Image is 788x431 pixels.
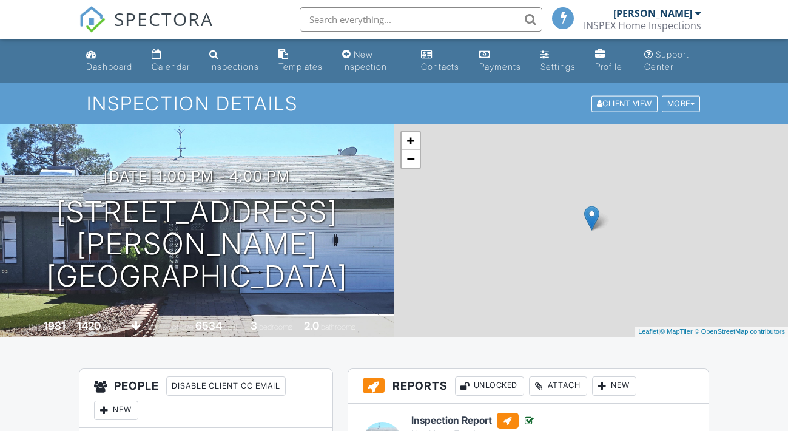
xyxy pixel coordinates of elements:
div: New [592,376,636,396]
div: 2.0 [304,319,319,332]
div: Settings [540,61,576,72]
div: [PERSON_NAME] [613,7,692,19]
div: Contacts [421,61,459,72]
span: bathrooms [321,322,355,331]
div: INSPEX Home Inspections [584,19,701,32]
input: Search everything... [300,7,542,32]
h3: Reports [348,369,709,404]
h1: [STREET_ADDRESS][PERSON_NAME] [GEOGRAPHIC_DATA] [19,196,375,292]
h3: [DATE] 1:00 pm - 4:00 pm [104,168,290,185]
a: Inspections [204,44,264,78]
div: Payments [479,61,521,72]
div: Support Center [644,49,689,72]
img: The Best Home Inspection Software - Spectora [79,6,106,33]
span: SPECTORA [114,6,214,32]
div: Unlocked [455,376,524,396]
a: SPECTORA [79,16,214,42]
div: Profile [595,61,622,72]
div: Disable Client CC Email [166,376,286,396]
div: 3 [251,319,257,332]
span: slab [143,322,157,331]
div: Calendar [152,61,190,72]
div: New Inspection [342,49,387,72]
a: Settings [536,44,581,78]
div: 1420 [77,319,101,332]
div: Client View [591,96,658,112]
a: Client View [590,98,661,107]
a: Company Profile [590,44,629,78]
span: sq. ft. [103,322,120,331]
h1: Inspection Details [87,93,702,114]
a: © OpenStreetMap contributors [695,328,785,335]
div: 6534 [195,319,222,332]
span: Built [29,322,42,331]
div: Dashboard [86,61,132,72]
span: bedrooms [259,322,292,331]
span: sq.ft. [224,322,239,331]
h6: Inspection Report [411,413,536,429]
a: Templates [274,44,328,78]
span: Lot Size [168,322,194,331]
a: Payments [474,44,526,78]
div: Attach [529,376,587,396]
a: © MapTiler [660,328,693,335]
div: More [662,96,701,112]
a: Support Center [639,44,707,78]
div: 1981 [44,319,66,332]
a: Zoom in [402,132,420,150]
a: Calendar [147,44,195,78]
a: Contacts [416,44,465,78]
a: Dashboard [81,44,137,78]
a: Leaflet [638,328,658,335]
h3: People [79,369,332,428]
div: New [94,401,138,420]
div: Inspections [209,61,259,72]
a: New Inspection [337,44,406,78]
div: | [635,327,788,337]
a: Zoom out [402,150,420,168]
div: Templates [278,61,323,72]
